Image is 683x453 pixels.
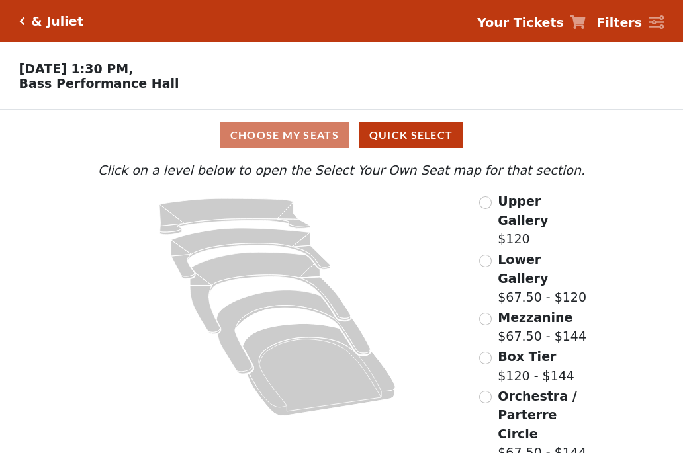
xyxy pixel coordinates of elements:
[243,324,396,416] path: Orchestra / Parterre Circle - Seats Available: 33
[477,15,564,30] strong: Your Tickets
[477,13,586,32] a: Your Tickets
[359,122,463,148] button: Quick Select
[498,192,588,249] label: $120
[19,17,25,26] a: Click here to go back to filters
[498,389,576,441] span: Orchestra / Parterre Circle
[498,250,588,307] label: $67.50 - $120
[95,161,588,180] p: Click on a level below to open the Select Your Own Seat map for that section.
[171,228,331,278] path: Lower Gallery - Seats Available: 65
[498,308,586,346] label: $67.50 - $144
[498,310,572,325] span: Mezzanine
[31,14,83,29] h5: & Juliet
[498,194,548,227] span: Upper Gallery
[498,252,548,286] span: Lower Gallery
[498,349,556,364] span: Box Tier
[159,198,310,235] path: Upper Gallery - Seats Available: 152
[596,15,642,30] strong: Filters
[596,13,664,32] a: Filters
[498,347,574,385] label: $120 - $144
